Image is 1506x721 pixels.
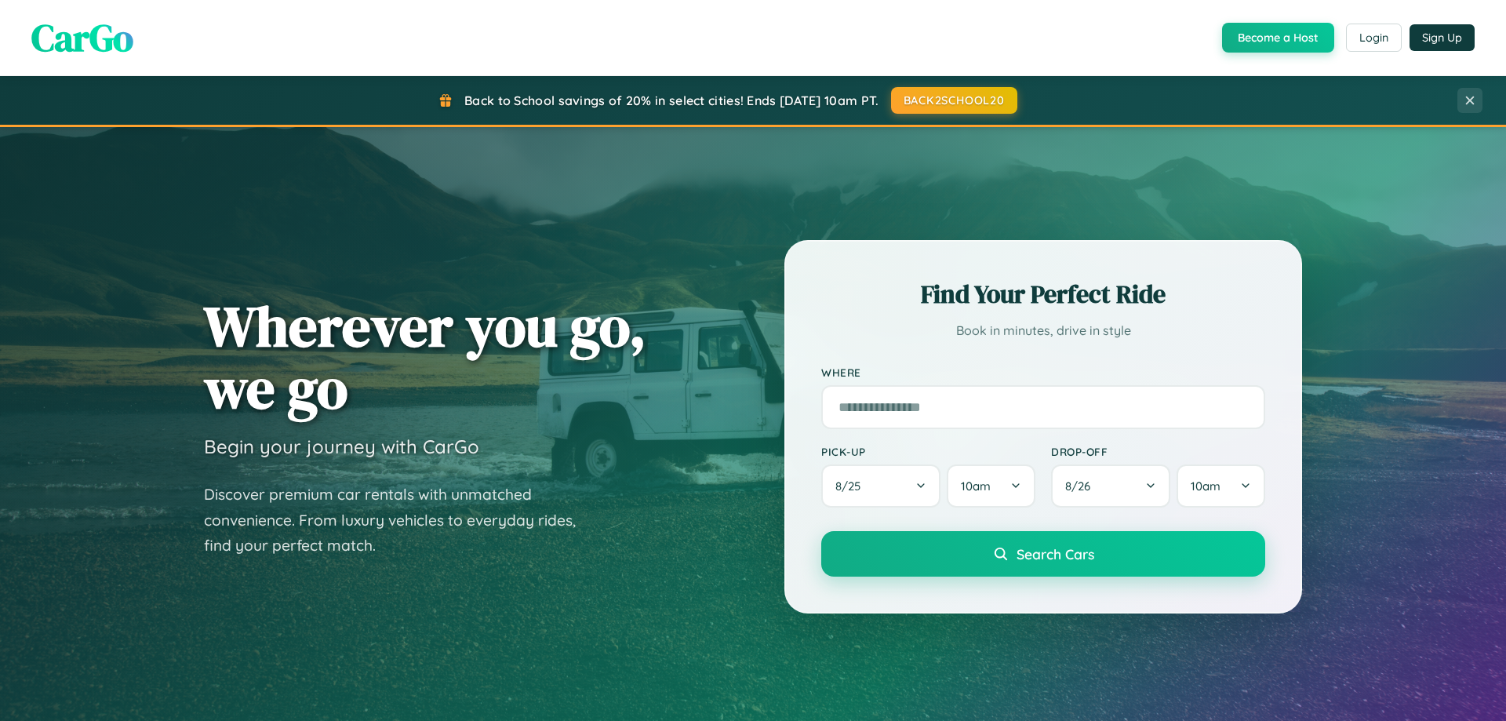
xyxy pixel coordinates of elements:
span: 10am [961,479,991,493]
button: Become a Host [1222,23,1334,53]
button: Login [1346,24,1402,52]
button: 8/26 [1051,464,1170,508]
p: Discover premium car rentals with unmatched convenience. From luxury vehicles to everyday rides, ... [204,482,596,559]
span: 8 / 25 [835,479,868,493]
span: CarGo [31,12,133,64]
button: 8/25 [821,464,940,508]
span: Search Cars [1017,545,1094,563]
button: 10am [947,464,1035,508]
h1: Wherever you go, we go [204,295,646,419]
span: 8 / 26 [1065,479,1098,493]
button: 10am [1177,464,1265,508]
button: Sign Up [1410,24,1475,51]
span: 10am [1191,479,1220,493]
h2: Find Your Perfect Ride [821,277,1265,311]
button: Search Cars [821,531,1265,577]
p: Book in minutes, drive in style [821,319,1265,342]
label: Where [821,366,1265,379]
button: BACK2SCHOOL20 [891,87,1017,114]
span: Back to School savings of 20% in select cities! Ends [DATE] 10am PT. [464,93,878,108]
label: Pick-up [821,445,1035,458]
h3: Begin your journey with CarGo [204,435,479,458]
label: Drop-off [1051,445,1265,458]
